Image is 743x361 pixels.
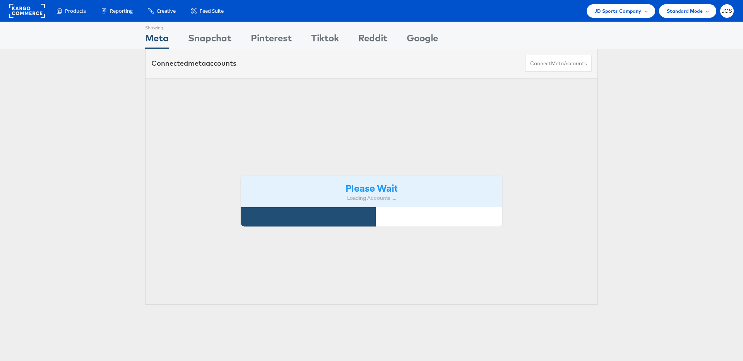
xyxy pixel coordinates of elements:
[667,7,703,15] span: Standard Mode
[200,7,224,15] span: Feed Suite
[188,31,231,49] div: Snapchat
[65,7,86,15] span: Products
[311,31,339,49] div: Tiktok
[145,22,169,31] div: Showing
[407,31,438,49] div: Google
[722,9,732,14] span: JCS
[525,55,592,72] button: ConnectmetaAccounts
[551,60,564,67] span: meta
[358,31,387,49] div: Reddit
[145,31,169,49] div: Meta
[251,31,292,49] div: Pinterest
[188,59,206,68] span: meta
[157,7,176,15] span: Creative
[151,58,236,68] div: Connected accounts
[110,7,133,15] span: Reporting
[346,181,397,194] strong: Please Wait
[247,194,496,202] div: Loading Accounts ....
[594,7,642,15] span: JD Sports Company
